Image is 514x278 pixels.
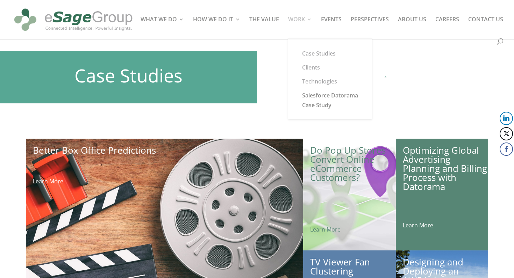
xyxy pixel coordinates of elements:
[310,226,341,233] a: Learn More
[249,17,279,38] a: THE VALUE
[403,221,433,229] a: Learn More
[141,17,184,38] a: WHAT WE DO
[500,127,513,140] button: Twitter Share
[310,144,386,184] a: Do Pop Up Stores Convert Online eCommerce Customers?
[403,144,487,193] a: Optimizing Global Advertising Planning and Billing Process with Datorama
[295,60,365,74] a: Clients
[295,74,365,88] a: Technologies
[351,17,389,38] a: PERSPECTIVES
[295,46,365,60] a: Case Studies
[435,17,459,38] a: CAREERS
[295,88,365,112] a: Salesforce Datorama Case Study
[33,144,156,156] a: Better Box Office Predictions
[33,177,63,185] a: Learn More
[288,17,312,38] a: WORK
[468,17,503,38] a: CONTACT US
[310,256,370,277] a: TV Viewer Fan Clustering
[398,17,426,38] a: ABOUT US
[193,17,240,38] a: HOW WE DO IT
[500,142,513,156] button: Facebook Share
[500,112,513,125] button: LinkedIn Share
[12,3,135,36] img: eSage Group
[321,17,342,38] a: EVENTS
